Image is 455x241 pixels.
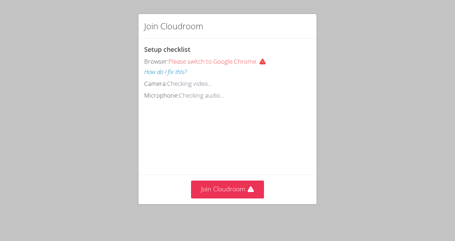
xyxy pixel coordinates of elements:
span: Checking video... [167,79,212,88]
span: Microphone: [144,91,179,99]
span: Browser: [144,57,168,65]
h2: Join Cloudroom [144,20,203,33]
span: Please switch to Google Chrome. [168,57,269,65]
span: Setup checklist [144,45,190,54]
button: Join Cloudroom [191,181,264,198]
span: Camera: [144,79,167,88]
button: How do I fix this? [144,67,187,77]
span: Checking audio... [179,91,225,99]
